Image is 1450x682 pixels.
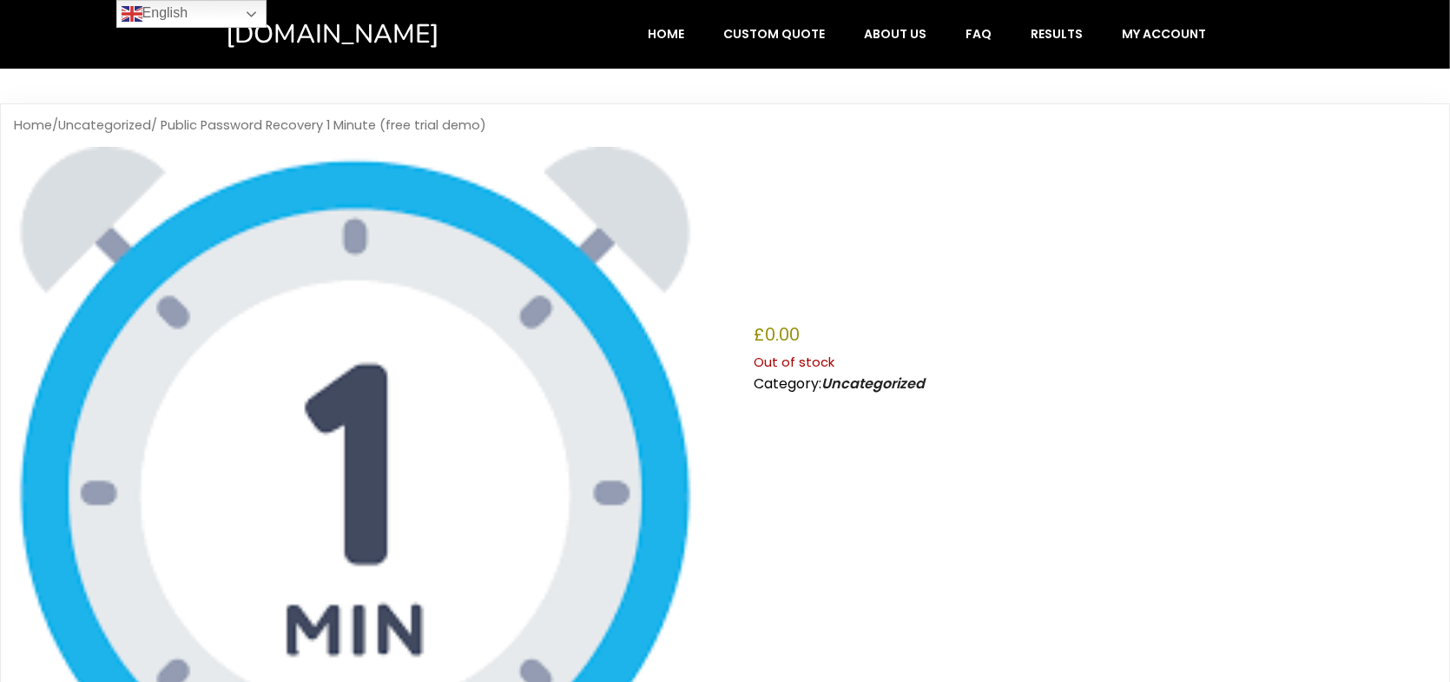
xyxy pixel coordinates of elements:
[754,175,1436,310] h1: Public Password Recovery 1 Minute (free trial demo)
[1012,17,1101,50] a: Results
[821,374,925,394] a: Uncategorized
[629,17,702,50] a: Home
[947,17,1010,50] a: FAQ
[1104,17,1224,50] a: My account
[723,26,825,42] span: Custom Quote
[122,3,142,24] img: en
[846,17,945,50] a: About Us
[226,17,513,51] a: [DOMAIN_NAME]
[14,116,52,134] a: Home
[58,116,151,134] a: Uncategorized
[1122,26,1206,42] span: My account
[864,26,926,42] span: About Us
[966,26,992,42] span: FAQ
[754,322,800,347] bdi: 0.00
[14,117,1436,134] nav: Breadcrumb
[705,17,843,50] a: Custom Quote
[754,374,925,394] span: Category:
[754,322,765,347] span: £
[1031,26,1083,42] span: Results
[648,26,684,42] span: Home
[754,351,1436,374] p: Out of stock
